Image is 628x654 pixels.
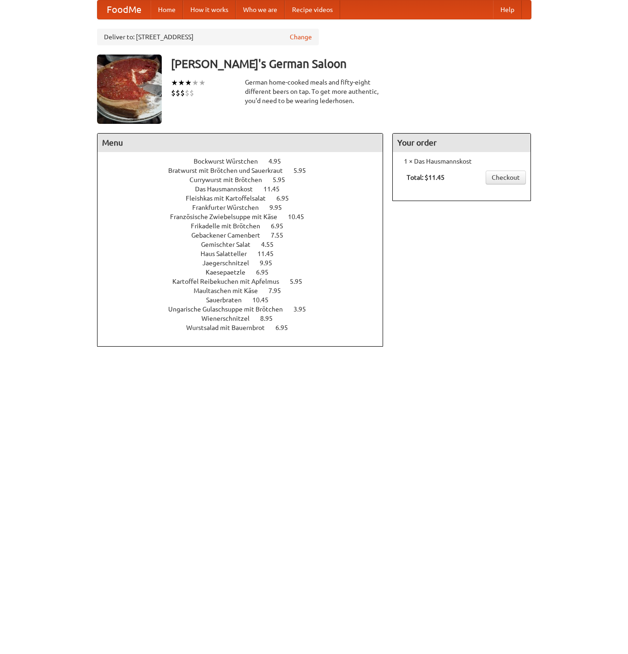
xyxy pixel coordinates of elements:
span: Gebackener Camenbert [191,232,269,239]
span: Bockwurst Würstchen [194,158,267,165]
span: Fleishkas mit Kartoffelsalat [186,195,275,202]
h4: Your order [393,134,530,152]
span: 6.95 [275,324,297,331]
span: 6.95 [276,195,298,202]
a: Bockwurst Würstchen 4.95 [194,158,298,165]
a: Checkout [486,171,526,184]
span: Maultaschen mit Käse [194,287,267,294]
span: Currywurst mit Brötchen [189,176,271,183]
li: ★ [199,78,206,88]
span: 6.95 [271,222,293,230]
li: 1 × Das Hausmannskost [397,157,526,166]
span: Gemischter Salat [201,241,260,248]
a: Kaesepaetzle 6.95 [206,269,286,276]
span: Haus Salatteller [201,250,256,257]
span: Das Hausmannskost [195,185,262,193]
li: ★ [192,78,199,88]
a: Ungarische Gulaschsuppe mit Brötchen 3.95 [168,306,323,313]
li: $ [185,88,189,98]
a: Wurstsalad mit Bauernbrot 6.95 [186,324,305,331]
a: Fleishkas mit Kartoffelsalat 6.95 [186,195,306,202]
span: Kartoffel Reibekuchen mit Apfelmus [172,278,288,285]
img: angular.jpg [97,55,162,124]
a: How it works [183,0,236,19]
span: Frankfurter Würstchen [192,204,268,211]
span: Jaegerschnitzel [202,259,258,267]
span: 4.95 [268,158,290,165]
li: $ [189,88,194,98]
a: Gemischter Salat 4.55 [201,241,291,248]
span: Sauerbraten [206,296,251,304]
span: 9.95 [269,204,291,211]
a: FoodMe [98,0,151,19]
a: Frankfurter Würstchen 9.95 [192,204,299,211]
a: Home [151,0,183,19]
span: Französische Zwiebelsuppe mit Käse [170,213,287,220]
span: 5.95 [293,167,315,174]
a: Who we are [236,0,285,19]
h3: [PERSON_NAME]'s German Saloon [171,55,531,73]
li: $ [171,88,176,98]
a: Bratwurst mit Brötchen und Sauerkraut 5.95 [168,167,323,174]
a: Jaegerschnitzel 9.95 [202,259,289,267]
a: Help [493,0,522,19]
span: 6.95 [256,269,278,276]
b: Total: $11.45 [407,174,445,181]
a: Currywurst mit Brötchen 5.95 [189,176,302,183]
span: 3.95 [293,306,315,313]
span: 10.45 [288,213,313,220]
li: ★ [178,78,185,88]
li: ★ [171,78,178,88]
a: Gebackener Camenbert 7.55 [191,232,300,239]
span: 5.95 [273,176,294,183]
span: 4.55 [261,241,283,248]
span: 10.45 [252,296,278,304]
li: ★ [185,78,192,88]
div: Deliver to: [STREET_ADDRESS] [97,29,319,45]
span: 5.95 [290,278,311,285]
li: $ [180,88,185,98]
span: 8.95 [260,315,282,322]
span: 7.95 [268,287,290,294]
a: Recipe videos [285,0,340,19]
a: Sauerbraten 10.45 [206,296,286,304]
a: Frikadelle mit Brötchen 6.95 [191,222,300,230]
a: Maultaschen mit Käse 7.95 [194,287,298,294]
a: Französische Zwiebelsuppe mit Käse 10.45 [170,213,321,220]
span: Bratwurst mit Brötchen und Sauerkraut [168,167,292,174]
h4: Menu [98,134,383,152]
span: Wurstsalad mit Bauernbrot [186,324,274,331]
a: Kartoffel Reibekuchen mit Apfelmus 5.95 [172,278,319,285]
a: Haus Salatteller 11.45 [201,250,291,257]
li: $ [176,88,180,98]
span: 11.45 [257,250,283,257]
span: 11.45 [263,185,289,193]
span: 9.95 [260,259,281,267]
span: Ungarische Gulaschsuppe mit Brötchen [168,306,292,313]
a: Change [290,32,312,42]
div: German home-cooked meals and fifty-eight different beers on tap. To get more authentic, you'd nee... [245,78,384,105]
span: Kaesepaetzle [206,269,255,276]
span: Frikadelle mit Brötchen [191,222,269,230]
a: Das Hausmannskost 11.45 [195,185,297,193]
span: 7.55 [271,232,293,239]
span: Wienerschnitzel [201,315,259,322]
a: Wienerschnitzel 8.95 [201,315,290,322]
